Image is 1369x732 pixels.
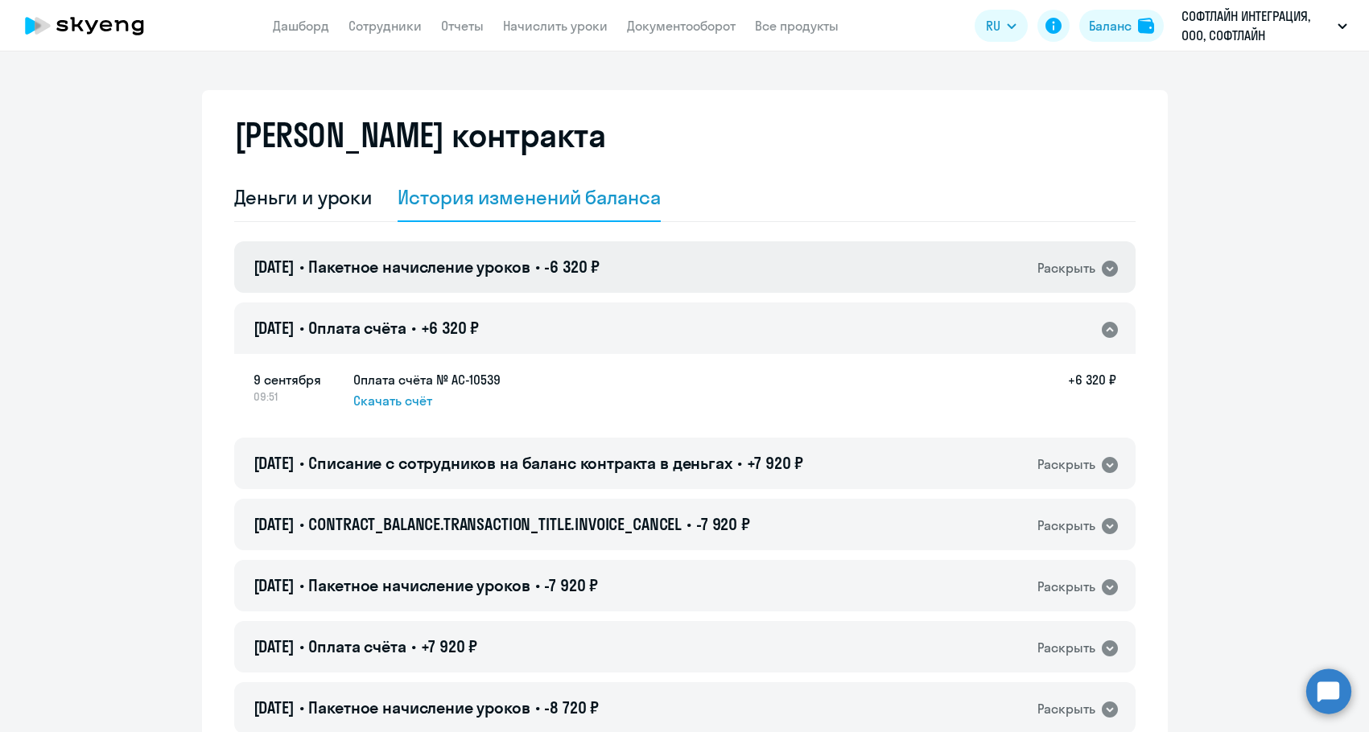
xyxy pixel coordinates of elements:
[254,514,295,534] span: [DATE]
[234,184,373,210] div: Деньги и уроки
[308,257,530,277] span: Пакетное начисление уроков
[254,453,295,473] span: [DATE]
[411,318,416,338] span: •
[348,18,422,34] a: Сотрудники
[254,697,295,718] span: [DATE]
[441,18,484,34] a: Отчеты
[627,18,736,34] a: Документооборот
[1138,18,1154,34] img: balance
[1037,258,1095,278] div: Раскрыть
[308,453,732,473] span: Списание с сотрудников на баланс контракта в деньгах
[308,575,530,595] span: Пакетное начисление уроков
[687,514,691,534] span: •
[308,697,530,718] span: Пакетное начисление уроков
[1037,577,1095,597] div: Раскрыть
[254,318,295,338] span: [DATE]
[299,453,304,473] span: •
[234,116,606,154] h2: [PERSON_NAME] контракта
[421,318,480,338] span: +6 320 ₽
[975,10,1028,42] button: RU
[1037,516,1095,536] div: Раскрыть
[1037,638,1095,658] div: Раскрыть
[353,370,501,389] h5: Оплата счёта № AC-10539
[353,391,432,410] span: Скачать счёт
[411,636,416,656] span: •
[544,697,599,718] span: -8 720 ₽
[299,575,304,595] span: •
[535,697,540,718] span: •
[254,636,295,656] span: [DATE]
[299,257,304,277] span: •
[299,697,304,718] span: •
[544,575,598,595] span: -7 920 ₽
[1173,6,1355,45] button: СОФТЛАЙН ИНТЕГРАЦИЯ, ООО, СОФТЛАЙН ИНТЕГРАЦИЯ Соц. пакет
[299,318,304,338] span: •
[254,370,340,389] span: 9 сентября
[535,257,540,277] span: •
[503,18,608,34] a: Начислить уроки
[544,257,600,277] span: -6 320 ₽
[254,257,295,277] span: [DATE]
[755,18,839,34] a: Все продукты
[1089,16,1132,35] div: Баланс
[308,514,682,534] span: CONTRACT_BALANCE.TRANSACTION_TITLE.INVOICE_CANCEL
[299,636,304,656] span: •
[398,184,661,210] div: История изменений баланса
[1079,10,1164,42] button: Балансbalance
[737,453,742,473] span: •
[986,16,1000,35] span: RU
[1037,454,1095,475] div: Раскрыть
[1068,370,1116,410] h5: +6 320 ₽
[308,318,406,338] span: Оплата счёта
[273,18,329,34] a: Дашборд
[747,453,804,473] span: +7 920 ₽
[254,389,340,404] span: 09:51
[308,636,406,656] span: Оплата счёта
[1181,6,1331,45] p: СОФТЛАЙН ИНТЕГРАЦИЯ, ООО, СОФТЛАЙН ИНТЕГРАЦИЯ Соц. пакет
[299,514,304,534] span: •
[254,575,295,595] span: [DATE]
[421,636,478,656] span: +7 920 ₽
[535,575,540,595] span: •
[1037,699,1095,719] div: Раскрыть
[696,514,750,534] span: -7 920 ₽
